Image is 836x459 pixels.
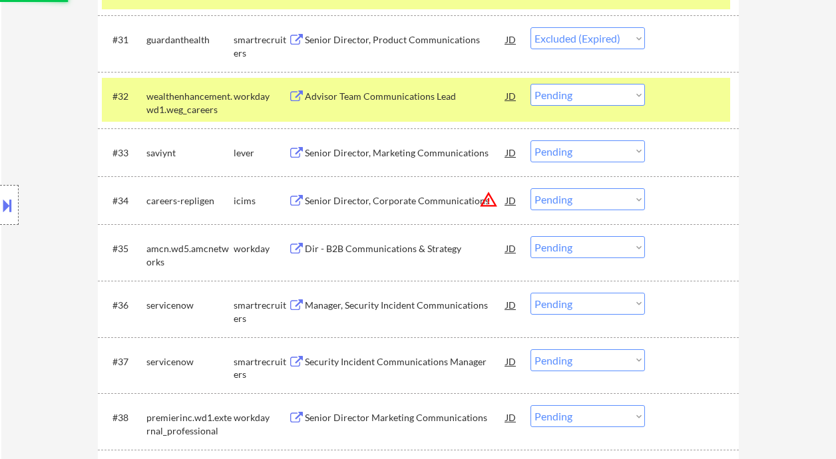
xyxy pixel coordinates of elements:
[505,84,518,108] div: JD
[234,355,288,381] div: smartrecruiters
[146,33,234,47] div: guardanthealth
[234,33,288,59] div: smartrecruiters
[505,405,518,429] div: JD
[234,194,288,208] div: icims
[112,355,136,369] div: #37
[234,146,288,160] div: lever
[305,411,506,424] div: Senior Director Marketing Communications
[146,355,234,369] div: servicenow
[112,33,136,47] div: #31
[234,411,288,424] div: workday
[305,299,506,312] div: Manager, Security Incident Communications
[505,236,518,260] div: JD
[505,27,518,51] div: JD
[305,146,506,160] div: Senior Director, Marketing Communications
[112,411,136,424] div: #38
[305,194,506,208] div: Senior Director, Corporate Communications
[305,33,506,47] div: Senior Director, Product Communications
[505,188,518,212] div: JD
[505,293,518,317] div: JD
[146,411,234,437] div: premierinc.wd1.external_professional
[305,90,506,103] div: Advisor Team Communications Lead
[305,242,506,255] div: Dir - B2B Communications & Strategy
[305,355,506,369] div: Security Incident Communications Manager
[505,140,518,164] div: JD
[505,349,518,373] div: JD
[234,90,288,103] div: workday
[479,190,498,209] button: warning_amber
[234,299,288,325] div: smartrecruiters
[234,242,288,255] div: workday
